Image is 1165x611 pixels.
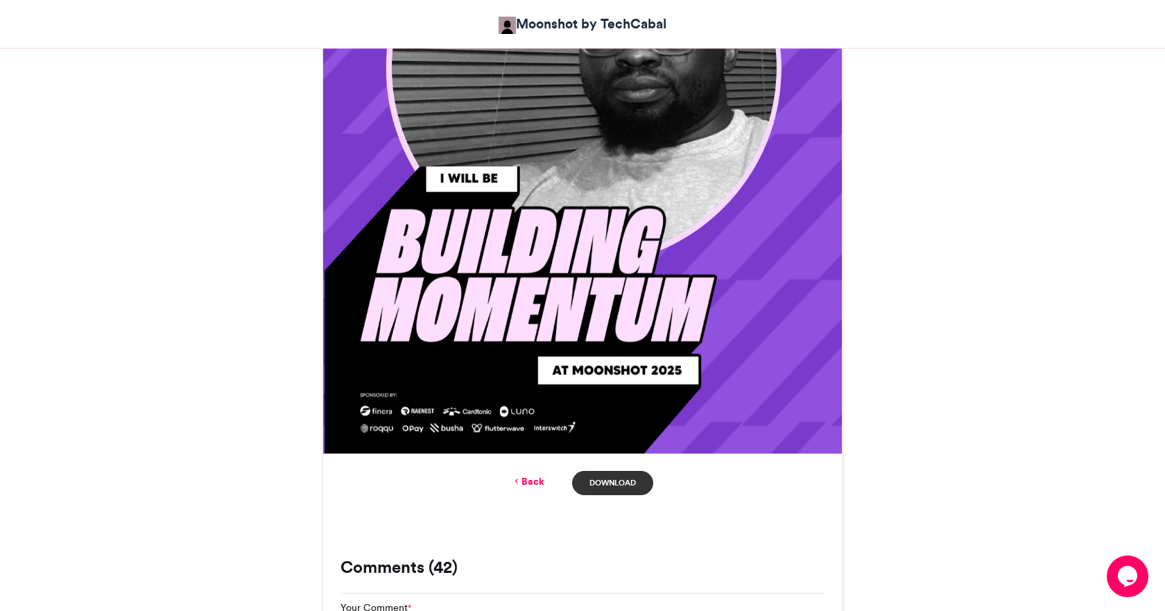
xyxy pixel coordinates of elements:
h3: Comments (42) [340,559,825,576]
img: Moonshot by TechCabal [499,17,516,34]
a: Moonshot by TechCabal [499,14,666,34]
a: Back [512,474,544,489]
a: Download [572,471,653,495]
iframe: chat widget [1107,556,1151,597]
